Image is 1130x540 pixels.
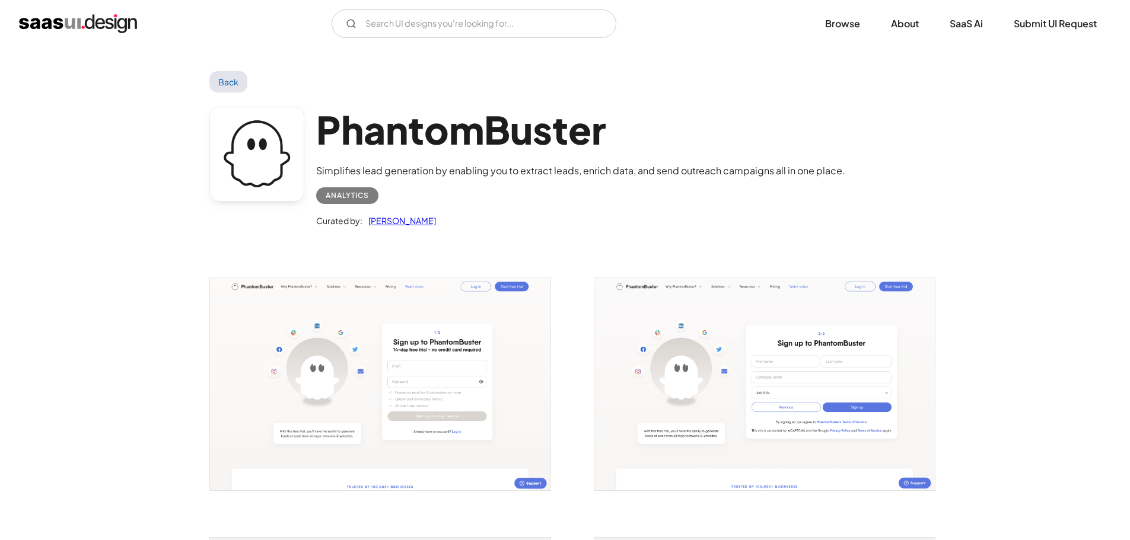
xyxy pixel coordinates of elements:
a: Submit UI Request [1000,11,1111,37]
div: Simplifies lead generation by enabling you to extract leads, enrich data, and send outreach campa... [316,164,845,178]
a: Back [209,71,248,92]
img: 64157bf8b87dcfa7a94dc791_PhantomBuster%20Signup%20Screen.png [210,277,550,490]
a: open lightbox [594,277,935,490]
a: [PERSON_NAME] [362,213,436,228]
div: Analytics [326,188,369,203]
a: About [877,11,933,37]
div: Curated by: [316,213,362,228]
input: Search UI designs you're looking for... [332,9,616,38]
h1: PhantomBuster [316,107,845,152]
a: Browse [811,11,874,37]
form: Email Form [332,9,616,38]
a: home [19,14,137,33]
a: open lightbox [210,277,550,490]
img: 64157c053ca3646091085323_PhantomBuster%20Signup%20Company%20Screen.png [594,277,935,490]
a: SaaS Ai [935,11,997,37]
